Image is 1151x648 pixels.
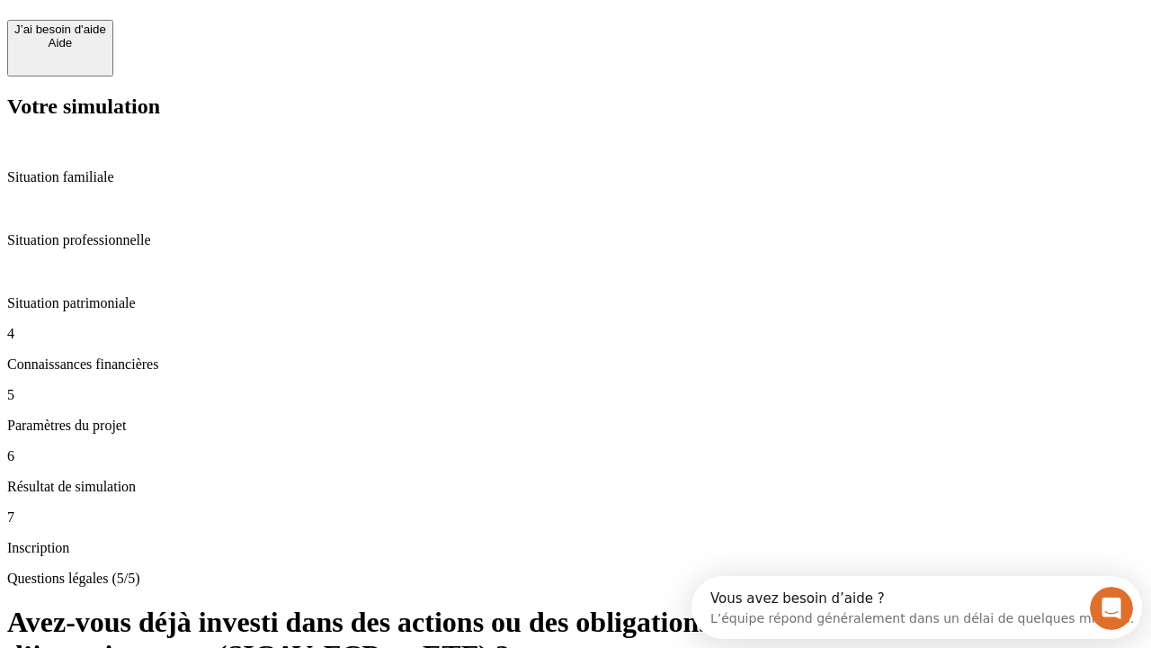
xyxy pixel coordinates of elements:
[7,418,1144,434] p: Paramètres du projet
[14,22,106,36] div: J’ai besoin d'aide
[691,576,1142,639] iframe: Intercom live chat discovery launcher
[7,356,1144,373] p: Connaissances financières
[7,326,1144,342] p: 4
[7,509,1144,526] p: 7
[19,30,442,49] div: L’équipe répond généralement dans un délai de quelques minutes.
[7,448,1144,464] p: 6
[7,540,1144,556] p: Inscription
[7,387,1144,403] p: 5
[1090,587,1133,630] iframe: Intercom live chat
[7,571,1144,587] p: Questions légales (5/5)
[19,15,442,30] div: Vous avez besoin d’aide ?
[7,20,113,76] button: J’ai besoin d'aideAide
[14,36,106,49] div: Aide
[7,7,495,57] div: Ouvrir le Messenger Intercom
[7,479,1144,495] p: Résultat de simulation
[7,94,1144,119] h2: Votre simulation
[7,169,1144,185] p: Situation familiale
[7,232,1144,248] p: Situation professionnelle
[7,295,1144,311] p: Situation patrimoniale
